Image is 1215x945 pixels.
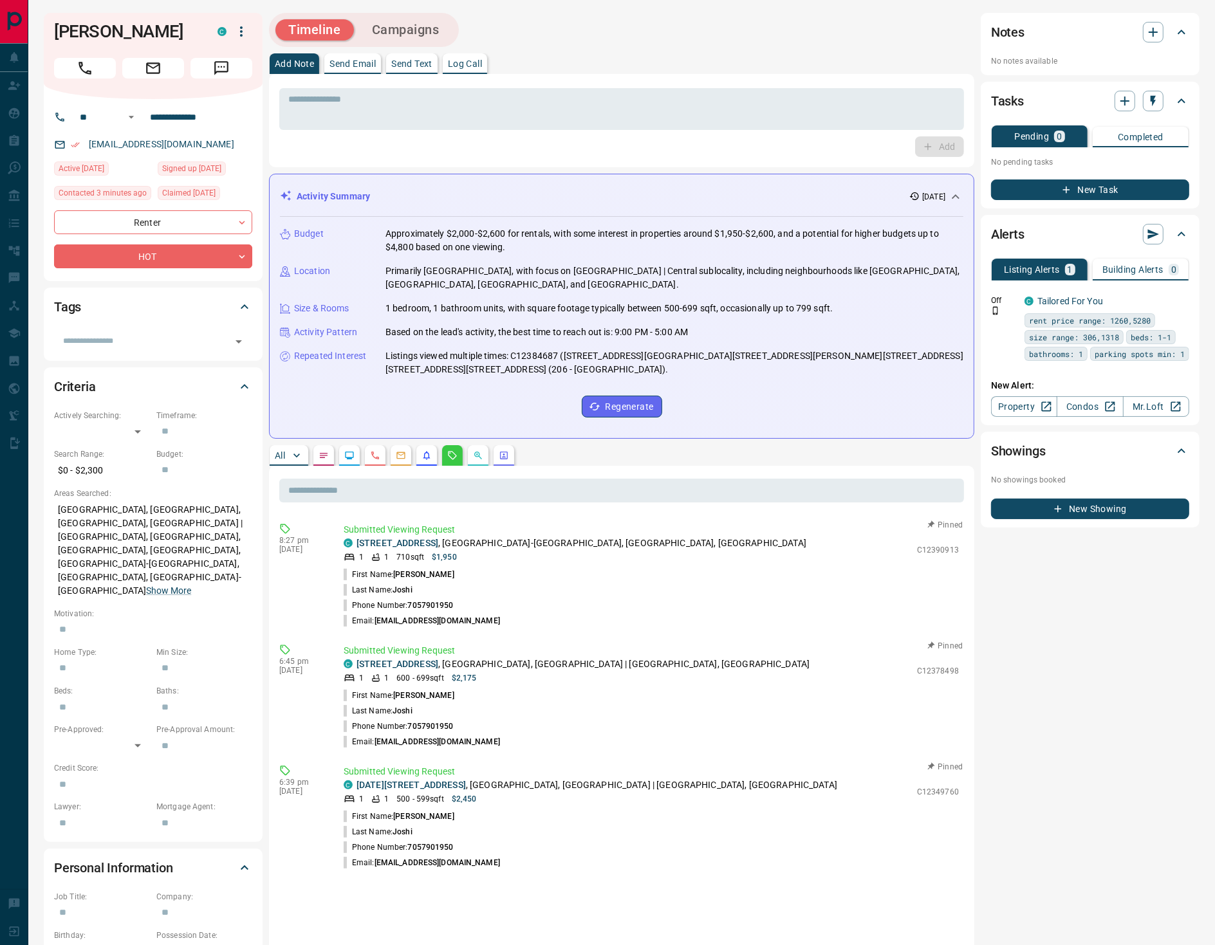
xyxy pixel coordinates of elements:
[1004,265,1060,274] p: Listing Alerts
[582,396,662,417] button: Regenerate
[1057,396,1123,417] a: Condos
[54,161,151,179] div: Thu Sep 11 2025
[294,227,324,241] p: Budget
[375,858,500,867] span: [EMAIL_ADDRESS][DOMAIN_NAME]
[384,793,389,805] p: 1
[991,86,1189,116] div: Tasks
[991,152,1189,172] p: No pending tasks
[54,762,252,774] p: Credit Score:
[1037,296,1103,306] a: Tailored For You
[385,264,963,291] p: Primarily [GEOGRAPHIC_DATA], with focus on [GEOGRAPHIC_DATA] | Central sublocality, including nei...
[927,519,964,531] button: Pinned
[279,545,324,554] p: [DATE]
[54,244,252,268] div: HOT
[357,538,438,548] a: [STREET_ADDRESS]
[279,666,324,675] p: [DATE]
[359,551,364,563] p: 1
[54,291,252,322] div: Tags
[294,349,366,363] p: Repeated Interest
[344,600,454,611] p: Phone Number:
[991,179,1189,200] button: New Task
[396,672,443,684] p: 600 - 699 sqft
[294,264,330,278] p: Location
[71,140,80,149] svg: Email Verified
[146,584,191,598] button: Show More
[407,601,453,610] span: 7057901950
[54,186,151,204] div: Fri Sep 12 2025
[385,302,833,315] p: 1 bedroom, 1 bathroom units, with square footage typically between 500-699 sqft, occasionally up ...
[54,58,116,78] span: Call
[122,58,184,78] span: Email
[927,640,964,652] button: Pinned
[89,139,234,149] a: [EMAIL_ADDRESS][DOMAIN_NAME]
[344,811,454,822] p: First Name:
[54,801,150,812] p: Lawyer:
[384,551,389,563] p: 1
[344,690,454,701] p: First Name:
[344,841,454,853] p: Phone Number:
[54,891,150,903] p: Job Title:
[393,585,413,594] span: Joshi
[1123,396,1189,417] a: Mr.Loft
[357,537,806,550] p: , [GEOGRAPHIC_DATA]-[GEOGRAPHIC_DATA], [GEOGRAPHIC_DATA], [GEOGRAPHIC_DATA]
[391,59,432,68] p: Send Text
[499,450,509,461] svg: Agent Actions
[1102,265,1164,274] p: Building Alerts
[156,685,252,697] p: Baths:
[279,657,324,666] p: 6:45 pm
[393,827,413,836] span: Joshi
[344,659,353,668] div: condos.ca
[344,826,413,838] p: Last Name:
[297,190,370,203] p: Activity Summary
[162,187,216,199] span: Claimed [DATE]
[393,570,454,579] span: [PERSON_NAME]
[279,787,324,796] p: [DATE]
[275,59,314,68] p: Add Note
[370,450,380,461] svg: Calls
[218,27,227,36] div: condos.ca
[156,724,252,735] p: Pre-Approval Amount:
[917,665,959,677] p: C12378498
[344,523,959,537] p: Submitted Viewing Request
[156,801,252,812] p: Mortgage Agent:
[158,186,252,204] div: Tue Dec 17 2019
[344,584,413,596] p: Last Name:
[294,326,357,339] p: Activity Pattern
[359,672,364,684] p: 1
[344,538,353,547] div: condos.ca
[344,736,500,748] p: Email:
[384,672,389,684] p: 1
[359,19,452,41] button: Campaigns
[393,706,413,715] span: Joshi
[294,302,349,315] p: Size & Rooms
[393,691,454,700] span: [PERSON_NAME]
[1029,331,1119,344] span: size range: 306,1318
[385,349,963,376] p: Listings viewed multiple times: C12384687 ([STREET_ADDRESS][GEOGRAPHIC_DATA][STREET_ADDRESS][PERS...
[452,793,477,805] p: $2,450
[922,191,945,203] p: [DATE]
[59,162,104,175] span: Active [DATE]
[279,778,324,787] p: 6:39 pm
[156,448,252,460] p: Budget:
[190,58,252,78] span: Message
[156,647,252,658] p: Min Size:
[991,224,1025,244] h2: Alerts
[396,551,424,563] p: 710 sqft
[407,722,453,731] span: 7057901950
[54,371,252,402] div: Criteria
[991,295,1017,306] p: Off
[991,219,1189,250] div: Alerts
[1014,132,1049,141] p: Pending
[162,162,221,175] span: Signed up [DATE]
[1025,297,1034,306] div: condos.ca
[54,724,150,735] p: Pre-Approved:
[54,499,252,601] p: [GEOGRAPHIC_DATA], [GEOGRAPHIC_DATA], [GEOGRAPHIC_DATA], [GEOGRAPHIC_DATA] | [GEOGRAPHIC_DATA], [...
[275,451,285,460] p: All
[991,22,1025,42] h2: Notes
[991,499,1189,519] button: New Showing
[991,436,1189,466] div: Showings
[396,793,443,805] p: 500 - 599 sqft
[991,306,1000,315] svg: Push Notification Only
[344,644,959,657] p: Submitted Viewing Request
[54,297,81,317] h2: Tags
